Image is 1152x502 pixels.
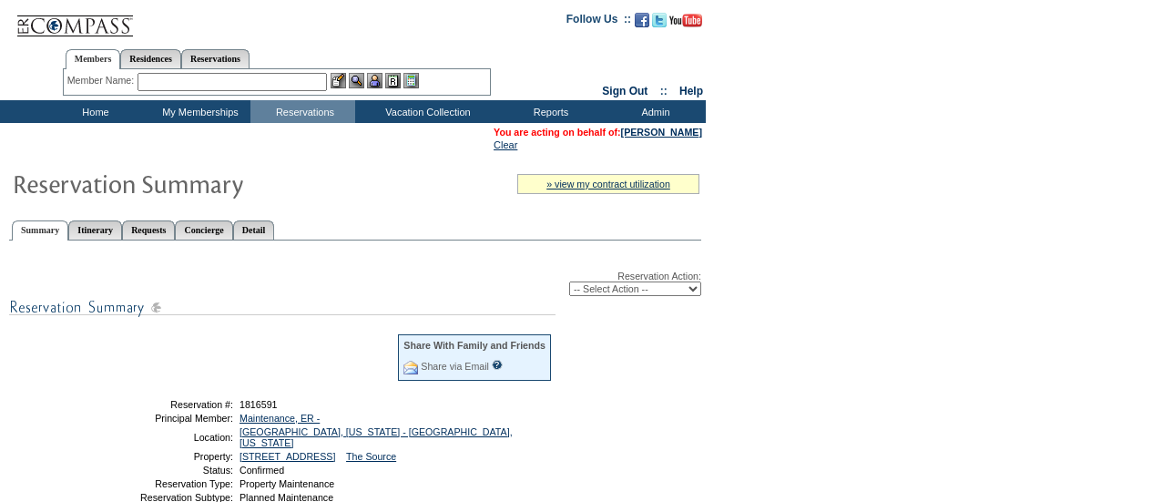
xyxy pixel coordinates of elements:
[355,100,496,123] td: Vacation Collection
[122,220,175,240] a: Requests
[68,220,122,240] a: Itinerary
[385,73,401,88] img: Reservations
[669,18,702,29] a: Subscribe to our YouTube Channel
[240,451,335,462] a: [STREET_ADDRESS]
[9,296,556,319] img: subTtlResSummary.gif
[660,85,668,97] span: ::
[566,11,631,33] td: Follow Us ::
[120,49,181,68] a: Residences
[103,451,233,462] td: Property:
[679,85,703,97] a: Help
[496,100,601,123] td: Reports
[669,14,702,27] img: Subscribe to our YouTube Channel
[546,179,670,190] a: » view my contract utilization
[601,100,706,123] td: Admin
[403,73,419,88] img: b_calculator.gif
[12,220,68,241] a: Summary
[635,18,649,29] a: Become our fan on Facebook
[240,399,278,410] span: 1816591
[240,465,284,476] span: Confirmed
[181,49,250,68] a: Reservations
[346,451,396,462] a: The Source
[103,478,233,489] td: Reservation Type:
[41,100,146,123] td: Home
[367,73,382,88] img: Impersonate
[494,127,702,138] span: You are acting on behalf of:
[240,413,320,424] a: Maintenance, ER -
[240,426,513,448] a: [GEOGRAPHIC_DATA], [US_STATE] - [GEOGRAPHIC_DATA], [US_STATE]
[331,73,346,88] img: b_edit.gif
[494,139,517,150] a: Clear
[635,13,649,27] img: Become our fan on Facebook
[233,220,275,240] a: Detail
[492,360,503,370] input: What is this?
[421,361,489,372] a: Share via Email
[602,85,647,97] a: Sign Out
[9,271,701,296] div: Reservation Action:
[103,413,233,424] td: Principal Member:
[652,13,667,27] img: Follow us on Twitter
[403,340,545,351] div: Share With Family and Friends
[66,49,121,69] a: Members
[621,127,702,138] a: [PERSON_NAME]
[103,399,233,410] td: Reservation #:
[103,465,233,476] td: Status:
[652,18,667,29] a: Follow us on Twitter
[175,220,232,240] a: Concierge
[103,426,233,448] td: Location:
[67,73,138,88] div: Member Name:
[240,478,334,489] span: Property Maintenance
[250,100,355,123] td: Reservations
[146,100,250,123] td: My Memberships
[12,165,376,201] img: Reservaton Summary
[349,73,364,88] img: View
